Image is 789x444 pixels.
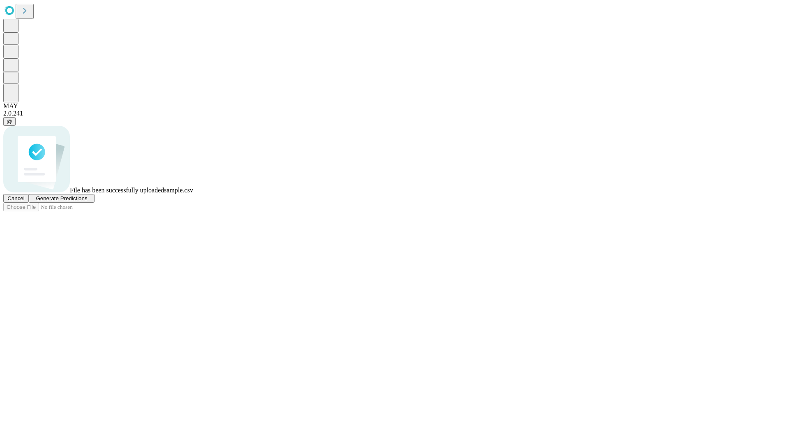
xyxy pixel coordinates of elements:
span: sample.csv [164,187,193,194]
button: Generate Predictions [29,194,95,203]
span: @ [7,118,12,125]
button: Cancel [3,194,29,203]
span: Cancel [7,195,25,201]
div: 2.0.241 [3,110,786,117]
span: Generate Predictions [36,195,87,201]
div: MAY [3,102,786,110]
button: @ [3,117,16,126]
span: File has been successfully uploaded [70,187,164,194]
